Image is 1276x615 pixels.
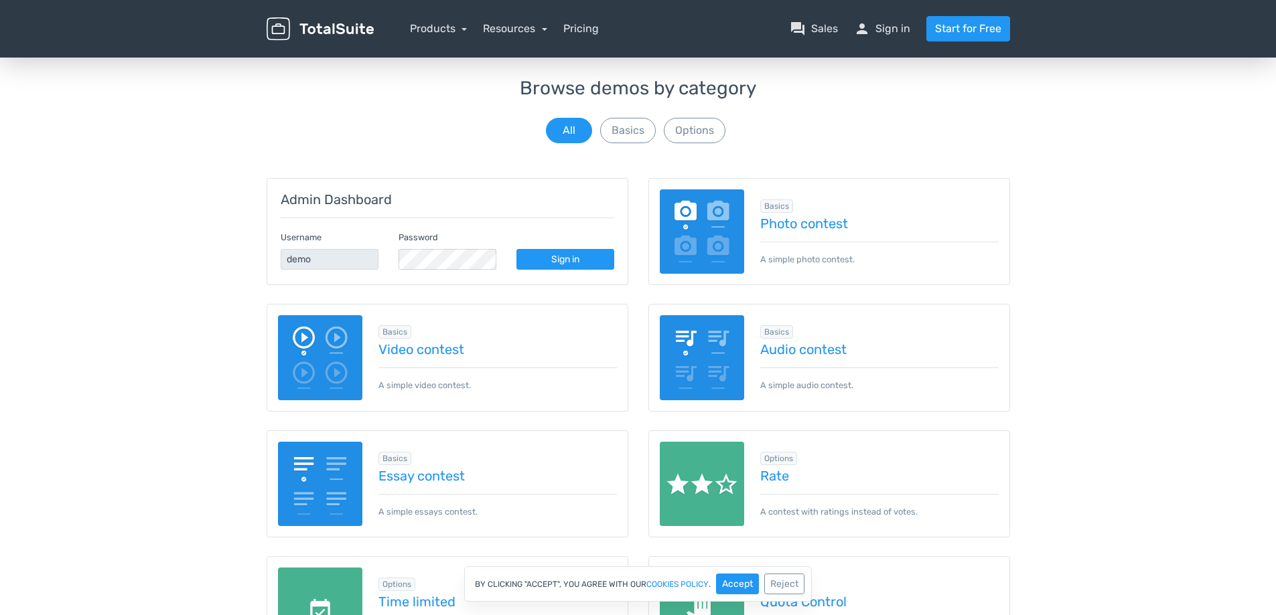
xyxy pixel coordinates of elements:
[760,216,999,231] a: Photo contest
[378,367,617,391] p: A simple video contest.
[378,342,617,357] a: Video contest
[660,442,745,527] img: rate.png
[760,468,999,483] a: Rate
[790,21,806,37] span: question_answer
[854,21,910,37] a: personSign in
[760,367,999,391] p: A simple audio contest.
[278,442,363,527] img: essay-contest.png
[646,580,709,588] a: cookies policy
[378,594,617,609] a: Time limited
[516,249,614,270] a: Sign in
[399,231,438,244] label: Password
[378,468,617,483] a: Essay contest
[926,16,1010,41] a: Start for Free
[760,494,999,518] p: A contest with ratings instead of votes.
[760,342,999,357] a: Audio contest
[546,118,592,143] button: All
[760,242,999,266] p: A simple photo contest.
[483,22,547,35] a: Resources
[378,494,617,518] p: A simple essays contest.
[660,315,745,400] img: audio-poll.png
[760,594,999,609] a: Quota Control
[716,574,759,594] button: Accept
[464,566,812,602] div: By clicking "Accept", you agree with our .
[854,21,870,37] span: person
[378,452,411,465] span: Browse all in Basics
[600,118,656,143] button: Basics
[563,21,599,37] a: Pricing
[378,325,411,339] span: Browse all in Basics
[267,78,1010,99] h3: Browse demos by category
[760,452,797,465] span: Browse all in Options
[760,199,793,213] span: Browse all in Basics
[278,315,363,400] img: video-poll.png
[267,17,374,41] img: TotalSuite for WordPress
[664,118,725,143] button: Options
[760,325,793,339] span: Browse all in Basics
[790,21,838,37] a: question_answerSales
[281,231,322,244] label: Username
[281,192,614,207] h5: Admin Dashboard
[764,574,804,594] button: Reject
[660,189,745,274] img: image-poll.png
[410,22,468,35] a: Products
